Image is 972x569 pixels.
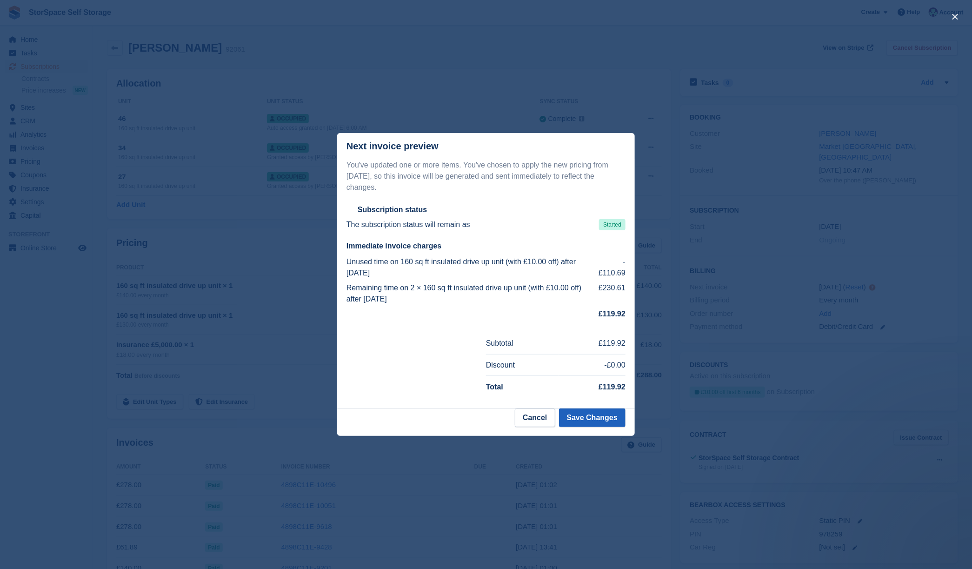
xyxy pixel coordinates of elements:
[486,383,503,391] strong: Total
[346,254,596,281] td: Unused time on 160 sq ft insulated drive up unit (with £10.00 off) after [DATE]
[515,408,555,427] button: Cancel
[346,141,439,152] p: Next invoice preview
[599,219,626,230] span: Started
[596,254,626,281] td: -£110.69
[358,205,427,214] h2: Subscription status
[948,9,963,24] button: close
[599,383,626,391] strong: £119.92
[346,219,470,230] p: The subscription status will remain as
[486,333,559,354] td: Subtotal
[346,281,596,307] td: Remaining time on 2 × 160 sq ft insulated drive up unit (with £10.00 off) after [DATE]
[596,281,626,307] td: £230.61
[559,354,626,376] td: -£0.00
[346,241,626,251] h2: Immediate invoice charges
[559,333,626,354] td: £119.92
[599,310,626,318] strong: £119.92
[346,160,626,193] p: You've updated one or more items. You've chosen to apply the new pricing from [DATE], so this inv...
[559,408,626,427] button: Save Changes
[486,354,559,376] td: Discount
